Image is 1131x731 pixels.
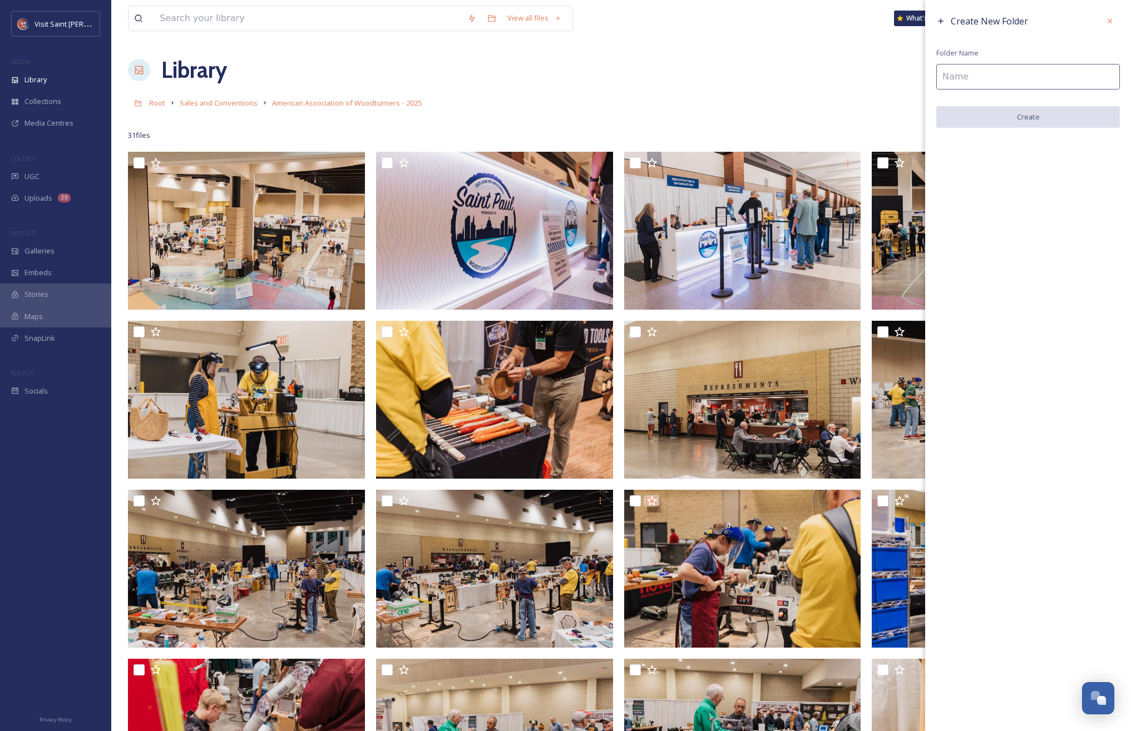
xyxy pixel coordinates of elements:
img: AAW_VisitSaintPaul (19).jpg [872,490,1109,648]
span: Galleries [24,246,55,256]
img: AAW_VisitSaintPaul (21).jpg [376,490,613,648]
span: SnapLink [24,333,55,344]
a: American Association of Woodturners - 2025 [272,96,422,110]
span: Maps [24,311,43,322]
img: AAW_VisitSaintPaul (26).jpg [128,321,365,479]
span: Folder Name [936,48,979,58]
span: Sales and Conventions [180,98,258,108]
input: Search your library [154,6,462,31]
span: WIDGETS [11,228,37,237]
img: AAW_VisitSaintPaul (27).jpg [872,152,1109,310]
span: Create New Folder [951,15,1028,27]
span: Uploads [24,193,52,203]
span: Socials [24,386,48,396]
span: American Association of Woodturners - 2025 [272,98,422,108]
img: AAW_VisitSaintPaul (30).jpg [128,152,365,310]
span: Library [24,74,47,85]
img: AAW_VisitSaintPaul (22).jpg [128,490,365,648]
a: What's New [894,11,950,26]
img: AAW_VisitSaintPaul (25).jpg [376,321,613,479]
img: AAW_VisitSaintPaul (29).jpg [376,152,613,310]
span: Media Centres [24,118,73,128]
img: AAW_VisitSaintPaul (20).jpg [624,490,861,648]
span: Root [149,98,165,108]
img: AAW_VisitSaintPaul (24).jpg [624,321,861,479]
a: Library [161,53,227,87]
span: UGC [24,171,39,182]
span: Stories [24,289,48,300]
span: 31 file s [128,130,150,141]
a: View all files [502,7,567,29]
img: Visit%20Saint%20Paul%20Updated%20Profile%20Image.jpg [18,18,29,29]
div: 28 [58,193,71,202]
span: Embeds [24,267,52,278]
img: AAW_VisitSaintPaul (23).jpg [872,321,1109,479]
button: Create [936,106,1120,128]
a: Sales and Conventions [180,96,258,110]
span: Collections [24,96,61,107]
span: Visit Saint [PERSON_NAME] [34,18,124,29]
input: Name [936,64,1120,89]
button: Open Chat [1082,682,1114,714]
a: Root [149,96,165,110]
span: COLLECT [11,154,35,162]
span: SOCIALS [11,369,33,377]
a: Privacy Policy [39,712,72,725]
span: MEDIA [11,57,31,66]
img: AAW_VisitSaintPaul (28).jpg [624,152,861,310]
span: Privacy Policy [39,716,72,723]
